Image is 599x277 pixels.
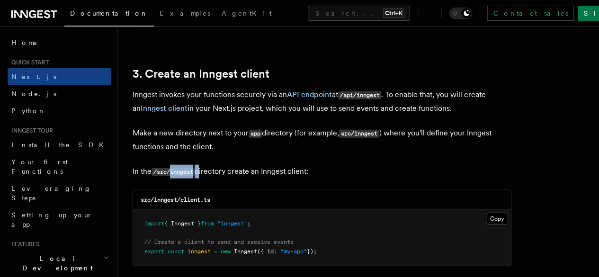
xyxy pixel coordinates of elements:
a: Python [8,102,111,119]
span: "my-app" [280,248,307,255]
span: Node.js [11,90,56,98]
span: Quick start [8,59,49,66]
span: export [144,248,164,255]
span: from [201,220,214,227]
a: Node.js [8,85,111,102]
p: In the directory create an Inngest client: [133,165,511,179]
a: Documentation [64,3,154,27]
span: Home [11,38,38,47]
span: Your first Functions [11,158,68,175]
a: AgentKit [216,3,277,26]
span: Install the SDK [11,141,109,149]
a: Next.js [8,68,111,85]
kbd: Ctrl+K [383,9,404,18]
span: Setting up your app [11,211,93,228]
a: Your first Functions [8,153,111,180]
span: Inngest [234,248,257,255]
a: Contact sales [487,6,574,21]
a: Setting up your app [8,206,111,233]
span: Leveraging Steps [11,185,91,202]
button: Toggle dark mode [449,8,472,19]
a: Examples [154,3,216,26]
span: { Inngest } [164,220,201,227]
span: = [214,248,217,255]
span: new [221,248,231,255]
span: AgentKit [222,9,272,17]
span: import [144,220,164,227]
p: Make a new directory next to your directory (for example, ) where you'll define your Inngest func... [133,126,511,153]
span: ; [247,220,250,227]
span: Features [8,241,39,248]
code: src/inngest [339,130,379,138]
a: Install the SDK [8,136,111,153]
code: /api/inngest [338,91,381,99]
span: // Create a client to send and receive events [144,239,294,245]
span: Local Development [8,254,103,273]
span: inngest [188,248,211,255]
span: : [274,248,277,255]
code: /src/inngest [152,168,195,176]
span: const [168,248,184,255]
span: "inngest" [217,220,247,227]
button: Local Development [8,250,111,277]
button: Copy [486,213,508,225]
span: Python [11,107,46,115]
span: Examples [160,9,210,17]
span: Inngest tour [8,127,53,134]
a: API endpoint [287,90,332,99]
a: Inngest client [141,104,188,113]
a: Home [8,34,111,51]
span: Next.js [11,73,56,80]
span: }); [307,248,317,255]
button: Search...Ctrl+K [308,6,410,21]
a: Leveraging Steps [8,180,111,206]
span: Documentation [70,9,148,17]
p: Inngest invokes your functions securely via an at . To enable that, you will create an in your Ne... [133,88,511,115]
span: ({ id [257,248,274,255]
code: app [249,130,262,138]
a: 3. Create an Inngest client [133,67,269,80]
code: src/inngest/client.ts [141,197,210,203]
